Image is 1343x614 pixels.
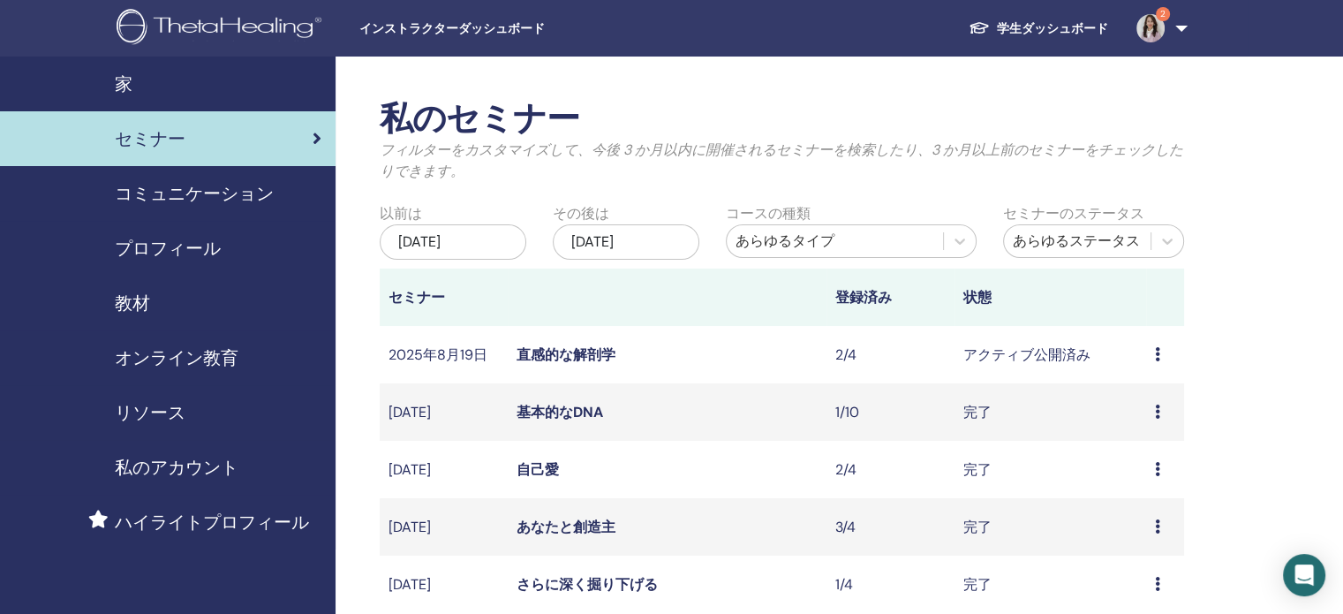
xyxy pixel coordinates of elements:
[115,346,238,369] font: オンライン教育
[571,232,614,251] font: [DATE]
[736,231,834,250] font: あらゆるタイプ
[963,345,1090,364] font: アクティブ公開済み
[398,232,441,251] font: [DATE]
[115,182,274,205] font: コミュニケーション
[115,237,221,260] font: プロフィール
[115,127,185,150] font: セミナー
[835,575,853,594] font: 1/4
[954,11,1122,45] a: 学生ダッシュボード
[835,345,856,364] font: 2/4
[835,403,859,421] font: 1/10
[963,460,992,479] font: 完了
[963,518,992,536] font: 完了
[969,20,990,35] img: graduation-cap-white.svg
[517,345,615,364] a: 直感的な解剖学
[997,20,1108,36] font: 学生ダッシュボード
[389,518,431,536] font: [DATE]
[389,403,431,421] font: [DATE]
[835,460,856,479] font: 2/4
[115,72,132,95] font: 家
[963,575,992,594] font: 完了
[380,96,579,140] font: 私のセミナー
[517,403,603,421] a: 基本的なDNA
[115,292,150,315] font: 教材
[835,288,892,307] font: 登録済み
[115,401,185,424] font: リソース
[517,518,615,536] a: あなたと創造主
[726,204,811,223] font: コースの種類
[517,460,559,479] a: 自己愛
[1003,204,1144,223] font: セミナーのステータス
[963,288,992,307] font: 状態
[1160,8,1166,19] font: 2
[1013,231,1140,250] font: あらゆるステータス
[380,204,422,223] font: 以前は
[117,9,328,49] img: logo.png
[389,345,487,364] font: 2025年8月19日
[115,511,309,534] font: ハイライトプロフィール
[1283,554,1325,596] div: Open Intercom Messenger
[963,403,992,421] font: 完了
[517,575,658,594] a: さらに深く掘り下げる
[359,21,545,35] font: インストラクターダッシュボード
[553,204,609,223] font: その後は
[835,518,856,536] font: 3/4
[115,456,238,479] font: 私のアカウント
[380,140,1183,180] font: フィルターをカスタマイズして、今後 3 か月以内に開催されるセミナーを検索したり、3 か月以上前のセミナーをチェックしたりできます。
[389,288,445,307] font: セミナー
[1136,14,1165,42] img: default.jpg
[389,460,431,479] font: [DATE]
[389,575,431,594] font: [DATE]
